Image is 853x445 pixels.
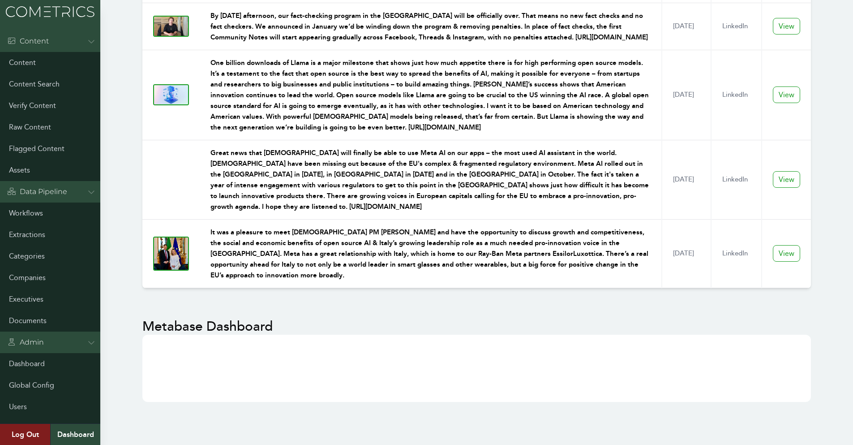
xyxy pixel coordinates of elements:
[50,424,100,445] a: Dashboard
[673,174,700,185] p: [DATE]
[722,174,750,185] p: LinkedIn
[7,36,49,47] div: Content
[722,248,750,259] p: LinkedIn
[210,57,651,133] p: One billion downloads of Llama is a major milestone that shows just how much appetite there is fo...
[722,90,750,100] p: LinkedIn
[773,245,800,262] a: View
[142,319,273,335] h2: Metabase Dashboard
[773,171,800,188] a: View
[7,186,67,197] div: Data Pipeline
[722,21,750,32] p: LinkedIn
[210,147,651,212] p: Great news that [DEMOGRAPHIC_DATA] will finally be able to use Meta AI on our apps – the most use...
[673,248,700,259] p: [DATE]
[773,18,800,35] a: View
[210,227,651,281] p: It was a pleasure to meet [DEMOGRAPHIC_DATA] PM [PERSON_NAME] and have the opportunity to discuss...
[773,86,800,103] a: View
[210,10,651,43] p: By [DATE] afternoon, our fact-checking program in the [GEOGRAPHIC_DATA] will be officially over. ...
[673,90,700,100] p: [DATE]
[7,337,44,348] div: Admin
[673,21,700,32] p: [DATE]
